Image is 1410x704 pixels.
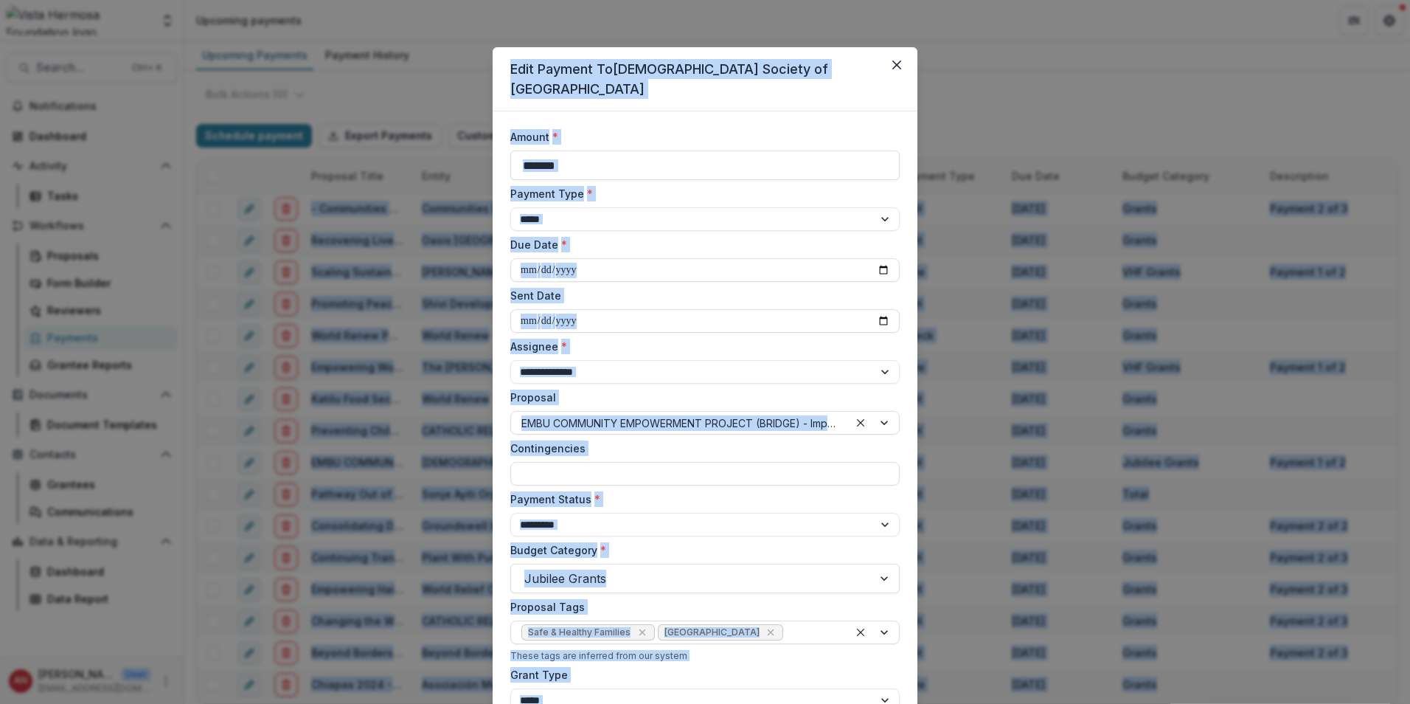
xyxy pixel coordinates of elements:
[852,624,869,641] div: Clear selected options
[763,625,778,640] div: Remove East Africa
[885,53,909,77] button: Close
[528,627,631,638] span: Safe & Healthy Families
[510,491,891,507] label: Payment Status
[635,625,650,640] div: Remove Safe & Healthy Families
[493,47,917,111] header: Edit Payment To [DEMOGRAPHIC_DATA] Society of [GEOGRAPHIC_DATA]
[510,390,891,405] label: Proposal
[852,414,869,432] div: Clear selected options
[510,441,891,456] label: Contingencies
[510,650,900,661] div: These tags are inferred from our system
[510,542,891,558] label: Budget Category
[510,599,891,615] label: Proposal Tags
[664,627,760,638] span: [GEOGRAPHIC_DATA]
[510,339,891,354] label: Assignee
[510,186,891,201] label: Payment Type
[510,237,891,252] label: Due Date
[510,129,891,145] label: Amount
[510,667,891,683] label: Grant Type
[510,288,891,303] label: Sent Date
